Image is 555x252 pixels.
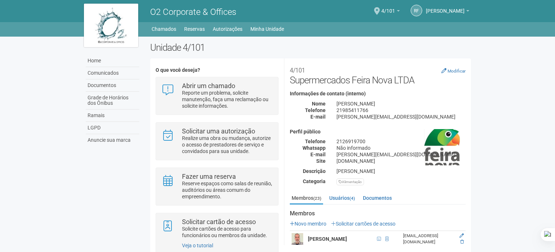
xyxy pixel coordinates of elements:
[331,145,471,151] div: Não informado
[161,128,272,154] a: Solicitar uma autorização Realize uma obra ou mudança, autorize o acesso de prestadores de serviç...
[86,122,139,134] a: LGPD
[460,239,464,244] a: Excluir membro
[331,168,471,174] div: [PERSON_NAME]
[361,193,394,203] a: Documentos
[290,91,466,96] h4: Informações de contato (interno)
[250,24,284,34] a: Minha Unidade
[303,178,326,184] strong: Categoria
[331,221,395,227] a: Solicitar cartões de acesso
[310,152,326,157] strong: E-mail
[331,158,471,164] div: [DOMAIN_NAME]
[426,1,465,14] span: Robson Firmino Gomes
[86,67,139,79] a: Comunicados
[182,90,273,109] p: Reporte um problema, solicite manutenção, faça uma reclamação ou solicite informações.
[426,9,469,15] a: [PERSON_NAME]
[182,127,255,135] strong: Solicitar uma autorização
[411,5,422,16] a: RF
[316,158,326,164] strong: Site
[290,193,323,205] a: Membros(23)
[424,129,460,165] img: business.png
[86,79,139,92] a: Documentos
[161,83,272,109] a: Abrir um chamado Reporte um problema, solicite manutenção, faça uma reclamação ou solicite inform...
[381,9,400,15] a: 4/101
[336,178,364,185] div: Alimentação
[305,139,326,144] strong: Telefone
[182,82,235,90] strong: Abrir um chamado
[349,196,355,201] small: (4)
[86,55,139,67] a: Home
[303,168,326,174] strong: Descrição
[302,145,326,151] strong: Whatsapp
[331,138,471,145] div: 2126919700
[290,64,466,86] h2: Supermercados Feira Nova LTDA
[161,219,272,239] a: Solicitar cartão de acesso Solicite cartões de acesso para funcionários ou membros da unidade.
[290,129,466,135] h4: Perfil público
[84,4,138,47] img: logo.jpg
[441,68,466,74] a: Modificar
[331,100,471,107] div: [PERSON_NAME]
[152,24,176,34] a: Chamados
[182,226,273,239] p: Solicite cartões de acesso para funcionários ou membros da unidade.
[182,180,273,200] p: Reserve espaços como salas de reunião, auditórios ou áreas comum do empreendimento.
[213,24,242,34] a: Autorizações
[312,101,326,107] strong: Nome
[448,69,466,74] small: Modificar
[86,134,139,146] a: Anuncie sua marca
[290,210,466,217] strong: Membros
[308,236,347,242] strong: [PERSON_NAME]
[331,151,471,158] div: [PERSON_NAME][EMAIL_ADDRESS][DOMAIN_NAME]
[182,173,236,180] strong: Fazer uma reserva
[313,196,321,201] small: (23)
[381,1,395,14] span: 4/101
[86,92,139,110] a: Grade de Horários dos Ônibus
[182,243,213,248] a: Veja o tutorial
[150,7,236,17] span: O2 Corporate & Offices
[310,114,326,120] strong: E-mail
[403,233,455,245] div: [EMAIL_ADDRESS][DOMAIN_NAME]
[290,67,305,74] small: 4/101
[182,218,256,226] strong: Solicitar cartão de acesso
[305,107,326,113] strong: Telefone
[184,24,205,34] a: Reservas
[331,113,471,120] div: [PERSON_NAME][EMAIL_ADDRESS][DOMAIN_NAME]
[150,42,471,53] h2: Unidade 4/101
[459,233,464,238] a: Editar membro
[161,173,272,200] a: Fazer uma reserva Reserve espaços como salas de reunião, auditórios ou áreas comum do empreendime...
[182,135,273,154] p: Realize uma obra ou mudança, autorize o acesso de prestadores de serviço e convidados para sua un...
[156,67,278,73] h4: O que você deseja?
[327,193,357,203] a: Usuários(4)
[292,233,303,245] img: user.png
[86,110,139,122] a: Ramais
[290,221,326,227] a: Novo membro
[331,107,471,113] div: 21985411766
